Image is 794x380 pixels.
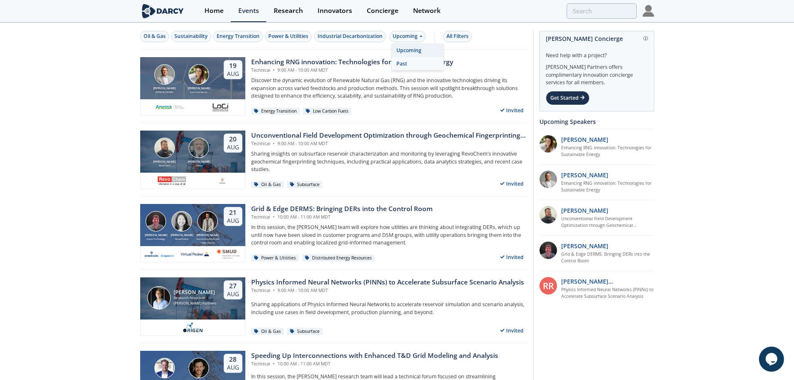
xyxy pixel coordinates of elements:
[195,237,221,244] div: Sacramento Municipal Utility District.
[186,160,212,164] div: [PERSON_NAME]
[171,211,192,232] img: Brenda Chew
[151,86,177,91] div: [PERSON_NAME]
[186,86,212,91] div: [PERSON_NAME]
[265,31,312,42] button: Power & Utilities
[539,206,557,224] img: 2k2ez1SvSiOh3gKHmcgF
[272,67,276,73] span: •
[392,57,444,70] div: Past
[318,8,352,14] div: Innovators
[251,57,453,67] div: Enhancing RNG innovation: Technologies for Sustainable Energy
[539,277,557,294] div: RR
[180,322,205,332] img: origen.ai.png
[272,361,276,367] span: •
[643,36,648,41] img: information.svg
[140,204,527,262] a: Jonathan Curtis [PERSON_NAME] Aspen Technology Brenda Chew [PERSON_NAME] Virtual Peaker Yevgeniy ...
[302,254,375,262] div: Distributed Energy Resources
[189,358,209,378] img: Luigi Montana
[561,180,654,194] a: Enhancing RNG innovation: Technologies for Sustainable Energy
[227,364,239,371] div: Aug
[143,233,169,238] div: [PERSON_NAME]
[251,150,527,173] p: Sharing insights on subsurface reservoir characterization and monitoring by leveraging RevoChem's...
[227,143,239,151] div: Aug
[272,141,276,146] span: •
[561,216,654,229] a: Unconventional Field Development Optimization through Geochemical Fingerprinting Technology
[251,361,498,367] div: Technical 10:00 AM - 11:00 AM MDT
[216,249,240,259] img: Smud.org.png
[561,277,654,286] p: [PERSON_NAME] [PERSON_NAME]
[497,252,527,262] div: Invited
[567,3,637,19] input: Advanced Search
[154,358,175,378] img: Brian Fitzsimons
[186,91,212,94] div: Loci Controls Inc.
[251,204,433,214] div: Grid & Edge DERMS: Bringing DERs into the Control Room
[413,8,441,14] div: Network
[546,46,648,59] div: Need help with a project?
[251,254,299,262] div: Power & Utilities
[251,301,527,316] p: Sharing applications of Physics Informed Neural Networks to accelerate reservoir simulation and s...
[197,211,218,232] img: Yevgeniy Postnov
[561,287,654,300] a: Physics Informed Neural Networks (PINNs) to Accelerate Subsurface Scenario Analysis
[539,242,557,259] img: accc9a8e-a9c1-4d58-ae37-132228efcf55
[759,347,786,372] iframe: chat widget
[227,290,239,298] div: Aug
[251,287,524,294] div: Technical 9:00 AM - 10:00 AM MDT
[251,77,527,100] p: Discover the dynamic evolution of Renewable Natural Gas (RNG) and the innovative technologies dri...
[539,114,654,129] div: Upcoming Speakers
[227,209,239,217] div: 21
[251,108,300,115] div: Energy Transition
[251,224,527,247] p: In this session, the [PERSON_NAME] team will explore how utilities are thinking about integrating...
[227,135,239,143] div: 20
[287,328,323,335] div: Subsurface
[446,33,469,40] div: All Filters
[144,33,166,40] div: Oil & Gas
[151,164,177,167] div: RevoChem
[213,31,263,42] button: Energy Transition
[497,105,527,116] div: Invited
[561,135,608,144] p: [PERSON_NAME]
[274,8,303,14] div: Research
[251,277,524,287] div: Physics Informed Neural Networks (PINNs) to Accelerate Subsurface Scenario Analysis
[140,31,169,42] button: Oil & Gas
[227,282,239,290] div: 27
[174,33,208,40] div: Sustainability
[251,67,453,74] div: Technical 9:00 AM - 10:00 AM MDT
[143,237,169,241] div: Aspen Technology
[251,141,527,147] div: Technical 9:00 AM - 10:00 AM MDT
[217,176,228,186] img: ovintiv.com.png
[238,8,259,14] div: Events
[643,5,654,17] img: Profile
[227,62,239,70] div: 19
[497,325,527,336] div: Invited
[151,160,177,164] div: [PERSON_NAME]
[268,33,308,40] div: Power & Utilities
[251,328,284,335] div: Oil & Gas
[497,179,527,189] div: Invited
[174,289,216,295] div: [PERSON_NAME]
[140,57,527,116] a: Amir Akbari [PERSON_NAME] [PERSON_NAME] Nicole Neff [PERSON_NAME] Loci Controls Inc. 19 Aug Enhan...
[155,102,184,112] img: 551440aa-d0f4-4a32-b6e2-e91f2a0781fe
[151,91,177,94] div: [PERSON_NAME]
[147,286,171,310] img: Juan Mayol
[314,31,386,42] button: Industrial Decarbonization
[251,351,498,361] div: Speeding Up Interconnections with Enhanced T&D Grid Modeling and Analysis
[140,277,527,336] a: Juan Mayol [PERSON_NAME] Research Associate [PERSON_NAME] Partners 27 Aug Physics Informed Neural...
[546,31,648,46] div: [PERSON_NAME] Concierge
[189,138,209,158] img: John Sinclair
[561,145,654,158] a: Enhancing RNG innovation: Technologies for Sustainable Energy
[251,131,527,141] div: Unconventional Field Development Optimization through Geochemical Fingerprinting Technology
[251,181,284,189] div: Oil & Gas
[251,214,433,221] div: Technical 10:00 AM - 11:00 AM MDT
[546,91,590,105] div: Get Started
[180,249,209,259] img: virtual-peaker.com.png
[287,181,323,189] div: Subsurface
[561,251,654,264] a: Grid & Edge DERMS: Bringing DERs into the Control Room
[539,135,557,153] img: 737ad19b-6c50-4cdf-92c7-29f5966a019e
[392,44,444,57] div: Upcoming
[561,206,608,215] p: [PERSON_NAME]
[169,237,195,241] div: Virtual Peaker
[561,171,608,179] p: [PERSON_NAME]
[195,233,221,238] div: [PERSON_NAME]
[174,301,216,306] div: [PERSON_NAME] Partners
[189,64,209,85] img: Nicole Neff
[272,214,276,220] span: •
